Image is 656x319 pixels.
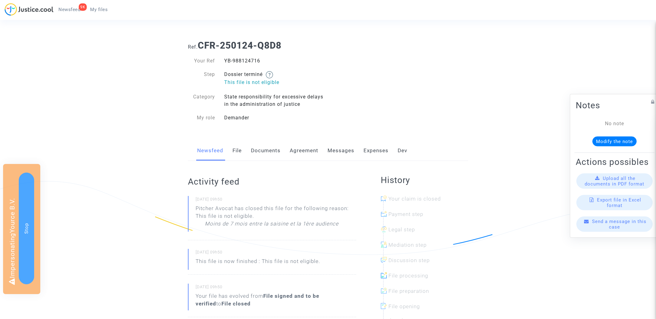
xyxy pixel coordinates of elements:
a: Newsfeed [197,141,223,161]
div: My role [183,114,220,122]
span: Upload all the documents in PDF format [585,175,644,186]
a: Dev [398,141,407,161]
a: 9KNewsfeed [54,5,85,14]
div: State responsibility for excessive delays in the administration of justice [220,93,328,108]
small: [DATE] 09h50 [196,197,356,205]
span: My files [90,7,108,12]
b: CFR-250124-Q8D8 [198,40,281,51]
a: Expenses [364,141,388,161]
img: help.svg [266,71,273,78]
p: Moins de 7 mois entre la saisine et la 1ère audience [205,220,339,231]
div: Your Ref [183,57,220,65]
a: File [233,141,242,161]
h2: History [381,175,468,185]
b: File signed and to be verified [196,293,319,307]
a: Agreement [290,141,318,161]
div: Impersonating [3,164,40,294]
div: 9K [79,3,87,11]
button: Modify the note [592,136,637,146]
small: [DATE] 09h50 [196,249,356,257]
h2: Actions possibles [576,156,653,167]
div: Dossier terminé [220,71,328,87]
div: Demander [220,114,328,122]
small: [DATE] 09h50 [196,284,356,292]
span: Newsfeed [58,7,80,12]
p: This file is not eligible [224,78,324,86]
div: Pitcher Avocat has closed this file for the following reason: This file is not eligible. [196,205,356,231]
button: Stop [19,173,34,284]
span: Export file in Excel format [597,197,641,208]
a: Documents [251,141,280,161]
div: No note [585,120,644,127]
img: jc-logo.svg [5,3,54,16]
div: Category [183,93,220,108]
h2: Activity feed [188,176,356,187]
b: File closed [221,301,251,307]
span: Ref. [188,44,198,50]
div: Your file has evolved from to [196,292,356,308]
a: My files [85,5,113,14]
span: Send a message in this case [592,218,646,229]
p: This file is now finished : This file is not eligible. [196,257,320,268]
div: YB-988124716 [220,57,328,65]
span: Stop [24,223,29,234]
h2: Notes [576,100,653,110]
div: Step [183,71,220,87]
a: Messages [328,141,354,161]
span: Your claim is closed [388,196,441,202]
